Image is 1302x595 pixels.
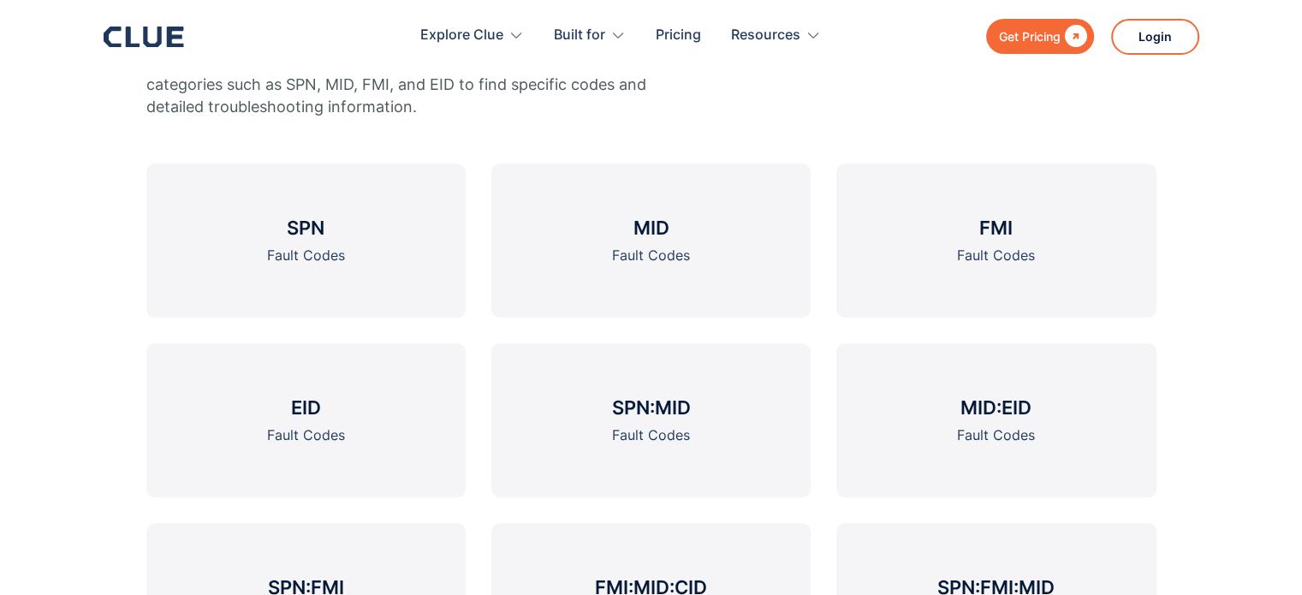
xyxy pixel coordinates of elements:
a: SPN:MIDFault Codes [491,343,811,497]
a: MIDFault Codes [491,164,811,318]
div:  [1061,26,1087,47]
h3: SPN:MID [611,395,690,420]
div: Fault Codes [612,425,690,446]
a: MID:EIDFault Codes [836,343,1156,497]
h3: MID:EID [960,395,1031,420]
div: Fault Codes [957,245,1035,266]
a: Login [1111,19,1199,55]
div: Fault Codes [957,425,1035,446]
h3: EID [291,395,321,420]
p: Browse through our comprehensive archive of fault codes. Select from categories such as SPN, MID,... [146,51,664,118]
a: Pricing [656,9,701,62]
h3: FMI [979,215,1013,241]
a: SPNFault Codes [146,164,466,318]
div: Resources [731,9,800,62]
div: Fault Codes [267,425,345,446]
a: FMIFault Codes [836,164,1156,318]
div: Built for [554,9,605,62]
div: Explore Clue [420,9,503,62]
h3: MID [633,215,669,241]
a: Get Pricing [986,19,1094,54]
div: Get Pricing [999,26,1061,47]
div: Fault Codes [612,245,690,266]
a: EIDFault Codes [146,343,466,497]
div: Fault Codes [267,245,345,266]
h3: SPN [287,215,324,241]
